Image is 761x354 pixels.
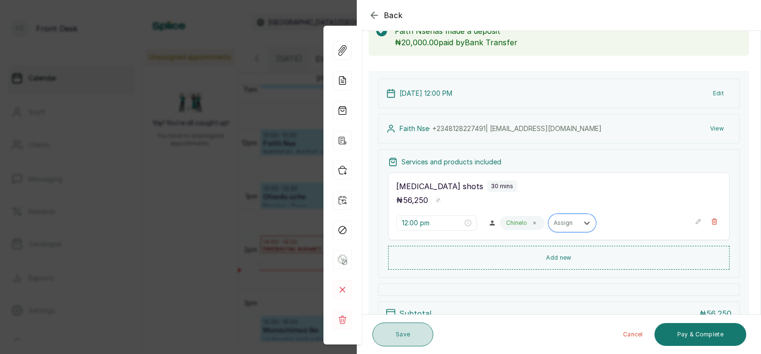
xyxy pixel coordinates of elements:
p: Services and products included [401,157,501,167]
span: 56,250 [403,195,428,205]
p: 30 mins [491,182,513,190]
button: Add new [388,246,730,270]
p: Chinelo [506,219,527,227]
p: ₦ [700,308,732,319]
button: View [702,120,732,137]
span: Back [384,10,403,21]
button: Back [369,10,403,21]
button: Edit [705,85,732,102]
button: Save [372,323,433,346]
p: [MEDICAL_DATA] shots [396,181,483,192]
p: ₦ [396,194,428,206]
input: Select time [402,218,463,228]
p: ₦20,000.00 paid by Bank Transfer [395,37,741,48]
p: Faith Nse · [400,124,602,133]
span: 56,250 [706,309,732,318]
button: Cancel [615,323,651,346]
button: Pay & Complete [654,323,746,346]
p: Faith Nse has made a deposit [395,25,741,37]
p: [DATE] 12:00 PM [400,89,452,98]
p: Subtotal [399,308,431,319]
span: +234 8128227491 | [EMAIL_ADDRESS][DOMAIN_NAME] [432,124,602,132]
